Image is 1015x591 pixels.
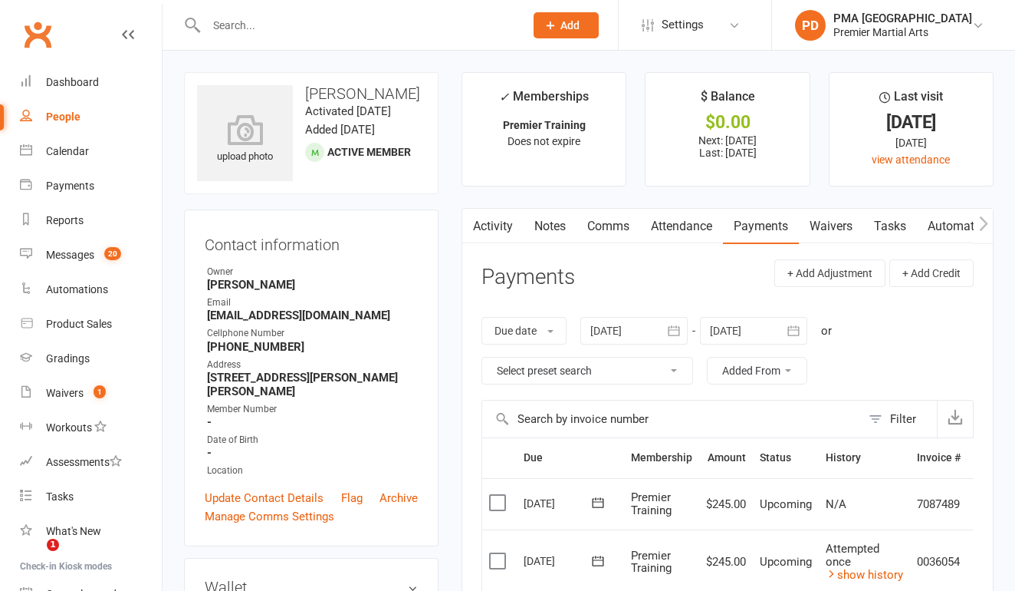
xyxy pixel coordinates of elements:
span: Attempted once [826,542,879,569]
a: show history [826,568,903,582]
div: or [821,322,832,340]
button: Added From [707,357,807,385]
th: History [819,438,910,477]
div: Last visit [879,87,943,114]
div: Email [207,295,418,310]
h3: [PERSON_NAME] [197,85,425,102]
a: Waivers 1 [20,376,162,411]
span: Premier Training [631,549,672,576]
div: Location [207,464,418,478]
a: Manage Comms Settings [205,507,334,526]
a: Tasks [20,480,162,514]
div: Memberships [499,87,589,115]
a: Update Contact Details [205,489,324,507]
a: Tasks [863,209,917,244]
div: People [46,111,80,123]
span: Add [560,19,580,31]
time: Added [DATE] [305,123,375,137]
div: [DATE] [843,134,979,151]
button: + Add Credit [889,259,974,287]
span: Settings [662,8,704,42]
a: Notes [524,209,576,244]
div: Workouts [46,421,92,434]
div: $0.00 [659,114,795,130]
div: [DATE] [843,114,979,130]
a: Comms [576,209,640,244]
div: Automations [46,283,108,295]
a: Messages 20 [20,238,162,272]
span: 1 [47,539,59,551]
a: Product Sales [20,307,162,342]
a: Automations [20,272,162,307]
a: What's New [20,514,162,549]
div: Address [207,358,418,372]
a: Flag [341,489,363,507]
a: Calendar [20,134,162,169]
div: $ Balance [701,87,755,114]
time: Activated [DATE] [305,104,391,118]
strong: [PERSON_NAME] [207,278,418,292]
th: Amount [699,438,753,477]
h3: Contact information [205,230,418,253]
a: Dashboard [20,65,162,100]
div: PMA [GEOGRAPHIC_DATA] [833,12,972,25]
p: Next: [DATE] Last: [DATE] [659,134,795,159]
a: Activity [462,209,524,244]
div: Member Number [207,402,418,417]
span: 20 [104,247,121,260]
span: Does not expire [507,135,580,147]
input: Search... [202,15,514,36]
div: Date of Birth [207,433,418,447]
a: Archive [379,489,418,507]
strong: - [207,446,418,460]
a: Clubworx [18,15,57,54]
div: Product Sales [46,318,112,330]
a: Payments [723,209,799,244]
div: Dashboard [46,76,99,88]
span: Upcoming [760,555,812,569]
span: Active member [327,146,411,158]
div: [DATE] [524,549,594,573]
a: Reports [20,203,162,238]
span: 1 [94,385,106,398]
div: Owner [207,265,418,279]
strong: [PHONE_NUMBER] [207,340,418,354]
i: ✓ [499,90,509,104]
strong: [STREET_ADDRESS][PERSON_NAME][PERSON_NAME] [207,371,418,398]
div: [DATE] [524,491,594,515]
a: Gradings [20,342,162,376]
th: Membership [624,438,699,477]
div: Cellphone Number [207,326,418,341]
button: Filter [861,401,937,437]
div: Waivers [46,387,84,399]
div: Messages [46,249,94,261]
div: upload photo [197,114,293,165]
strong: - [207,415,418,429]
strong: Premier Training [503,119,586,131]
strong: [EMAIL_ADDRESS][DOMAIN_NAME] [207,309,418,322]
button: Add [534,12,599,38]
a: Automations [917,209,1008,244]
th: Due [517,438,624,477]
div: Premier Martial Arts [833,25,972,39]
th: Status [753,438,819,477]
iframe: Intercom live chat [15,539,52,576]
th: Invoice # [910,438,967,477]
a: view attendance [872,154,950,166]
span: Upcoming [760,497,812,511]
div: Calendar [46,145,89,157]
a: Payments [20,169,162,203]
div: What's New [46,525,101,537]
td: $245.00 [699,478,753,530]
span: N/A [826,497,846,511]
div: Gradings [46,352,90,365]
td: 7087489 [910,478,967,530]
div: Payments [46,180,94,192]
div: Assessments [46,456,122,468]
a: Assessments [20,445,162,480]
div: Filter [890,410,916,428]
input: Search by invoice number [482,401,861,437]
div: Reports [46,214,84,226]
div: Tasks [46,490,74,503]
a: People [20,100,162,134]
